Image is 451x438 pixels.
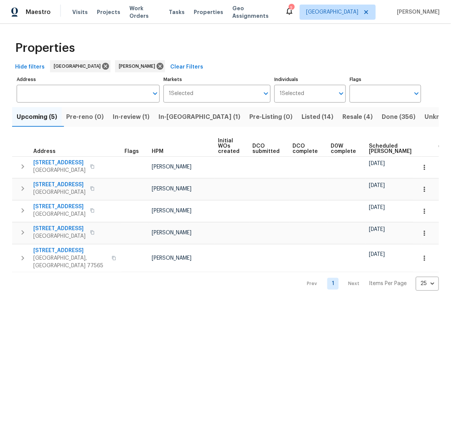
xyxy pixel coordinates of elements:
span: [DATE] [369,183,385,188]
span: Pre-reno (0) [66,112,104,122]
button: Open [150,88,160,99]
div: 25 [416,274,439,293]
span: [PERSON_NAME] [119,62,158,70]
span: Address [33,149,56,154]
span: Pre-Listing (0) [249,112,292,122]
div: [PERSON_NAME] [115,60,165,72]
span: Done (356) [382,112,415,122]
span: [STREET_ADDRESS] [33,247,107,254]
span: [PERSON_NAME] [152,208,191,214]
button: Open [336,88,347,99]
label: Markets [163,77,271,82]
span: Initial WOs created [218,138,239,154]
span: Geo Assignments [232,5,276,20]
span: Projects [97,8,120,16]
span: Flags [124,149,139,154]
button: Hide filters [12,60,48,74]
span: [STREET_ADDRESS] [33,181,86,189]
span: [DATE] [369,161,385,166]
span: Clear Filters [170,62,203,72]
span: D0W complete [331,143,356,154]
span: [GEOGRAPHIC_DATA] [54,62,104,70]
button: Open [411,88,422,99]
span: 1 Selected [280,90,304,97]
span: [STREET_ADDRESS] [33,225,86,232]
span: [GEOGRAPHIC_DATA], [GEOGRAPHIC_DATA] 77565 [33,254,107,270]
span: Hide filters [15,62,45,72]
div: 2 [289,5,294,12]
span: Resale (4) [342,112,373,122]
span: [GEOGRAPHIC_DATA] [33,210,86,218]
label: Flags [350,77,421,82]
button: Open [261,88,271,99]
span: [STREET_ADDRESS] [33,159,86,167]
p: Items Per Page [369,280,407,287]
span: Work Orders [129,5,160,20]
span: Properties [194,8,223,16]
span: [DATE] [369,227,385,232]
button: Clear Filters [167,60,206,74]
label: Individuals [274,77,346,82]
span: In-[GEOGRAPHIC_DATA] (1) [159,112,240,122]
nav: Pagination Navigation [300,277,439,291]
a: Goto page 1 [327,278,339,290]
span: Maestro [26,8,51,16]
span: [GEOGRAPHIC_DATA] [33,189,86,196]
span: Tasks [169,9,185,15]
span: [PERSON_NAME] [152,186,191,192]
span: Upcoming (5) [17,112,57,122]
span: [GEOGRAPHIC_DATA] [33,167,86,174]
span: [GEOGRAPHIC_DATA] [33,232,86,240]
span: Scheduled [PERSON_NAME] [369,143,412,154]
span: [PERSON_NAME] [152,164,191,170]
span: HPM [152,149,163,154]
span: Visits [72,8,88,16]
span: Listed (14) [302,112,333,122]
span: 1 Selected [169,90,193,97]
span: [DATE] [369,205,385,210]
span: DCO submitted [252,143,280,154]
span: Properties [15,44,75,52]
span: [DATE] [369,252,385,257]
span: [PERSON_NAME] [152,230,191,235]
span: [PERSON_NAME] [152,256,191,261]
span: DCO complete [292,143,318,154]
span: [PERSON_NAME] [394,8,440,16]
span: In-review (1) [113,112,149,122]
div: [GEOGRAPHIC_DATA] [50,60,110,72]
span: [STREET_ADDRESS] [33,203,86,210]
label: Address [17,77,160,82]
span: [GEOGRAPHIC_DATA] [306,8,358,16]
